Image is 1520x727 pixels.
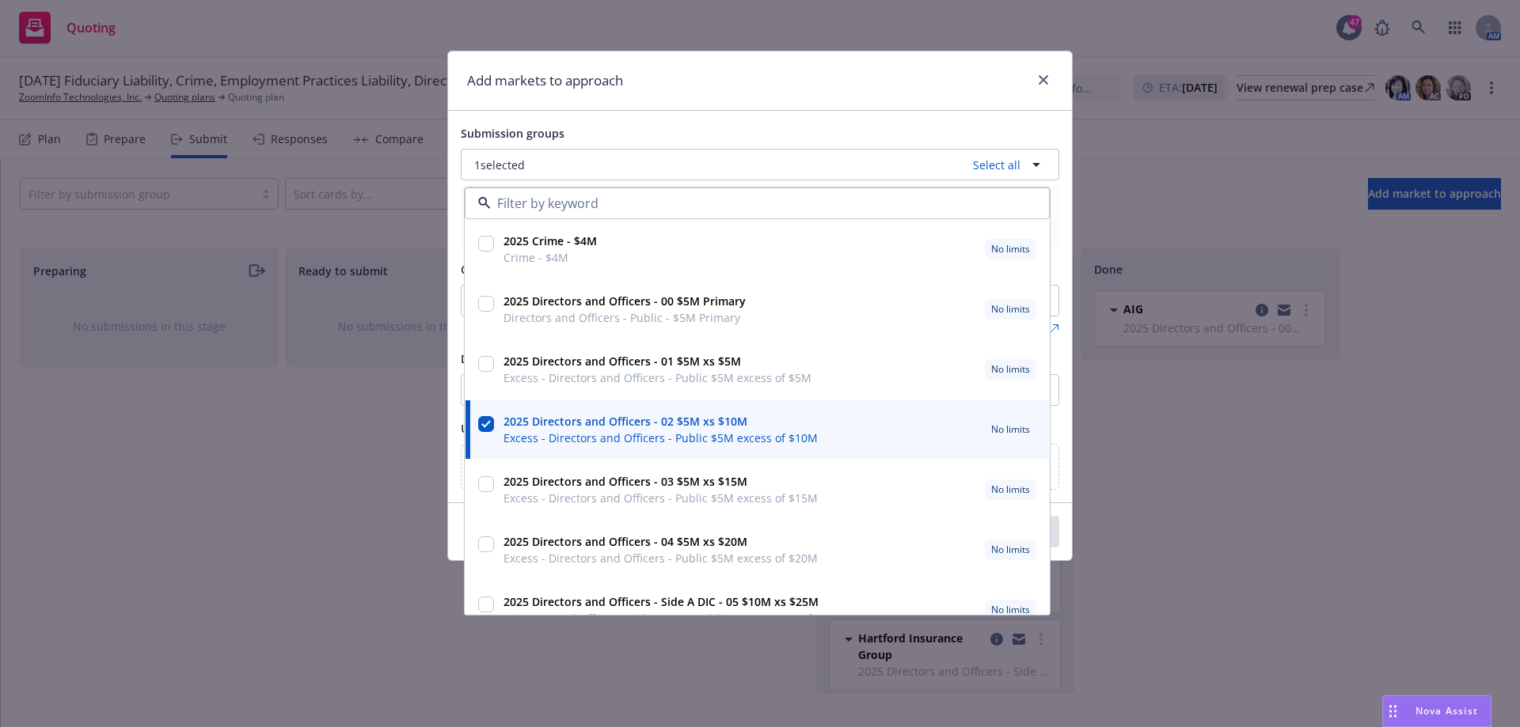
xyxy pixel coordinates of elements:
a: close [1034,70,1053,89]
span: Display name [461,351,534,366]
strong: 2025 Directors and Officers - 02 $5M xs $10M [503,414,747,429]
span: No limits [991,543,1030,557]
span: Carrier, program administrator, or wholesaler [461,262,709,277]
span: Crime - $4M [503,249,597,266]
span: Directors and Officers - Side A DIC - Public $10M excess of $25M [503,610,844,627]
span: No limits [991,302,1030,316]
div: Upload documents [461,444,1059,490]
button: 1selectedSelect all [461,149,1059,180]
span: Excess - Directors and Officers - Public $5M excess of $15M [503,490,818,506]
span: Excess - Directors and Officers - Public $5M excess of $5M [503,369,811,386]
span: No limits [991,483,1030,497]
span: Nova Assist [1415,704,1478,718]
div: Drag to move [1383,696,1403,726]
span: No limits [991,603,1030,617]
span: No limits [991,362,1030,377]
strong: 2025 Directors and Officers - 04 $5M xs $20M [503,534,747,549]
strong: 2025 Directors and Officers - Side A DIC - 05 $10M xs $25M [503,594,819,609]
strong: 2025 Crime - $4M [503,233,597,248]
span: Excess - Directors and Officers - Public $5M excess of $10M [503,430,818,446]
strong: 2025 Directors and Officers - 00 $5M Primary [503,293,746,309]
strong: 2025 Directors and Officers - 03 $5M xs $15M [503,474,747,489]
span: No limits [991,422,1030,437]
h1: Add markets to approach [467,70,623,91]
button: Nothing selected [461,285,1059,316]
span: Directors and Officers - Public - $5M Primary [503,309,746,326]
span: 1 selected [474,157,525,173]
strong: 2025 Directors and Officers - 01 $5M xs $5M [503,354,741,369]
span: Excess - Directors and Officers - Public $5M excess of $20M [503,550,818,566]
span: Upload documents [461,421,564,436]
input: Filter by keyword [491,194,1017,213]
span: No limits [991,242,1030,256]
a: Select all [967,157,1020,173]
button: Nova Assist [1382,695,1491,727]
span: Submission groups [461,126,564,141]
